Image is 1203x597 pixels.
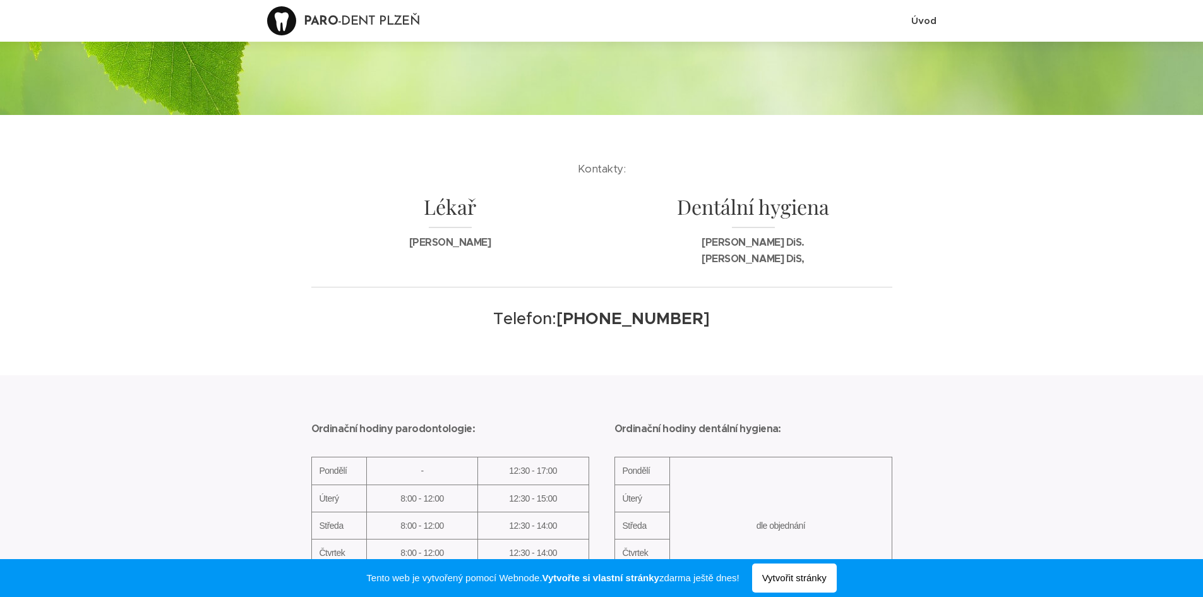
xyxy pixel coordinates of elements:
[367,540,478,567] td: 8:00 - 12:00
[311,457,367,485] th: Pondělí
[349,308,854,329] h2: Telefon:
[702,236,804,265] strong: [PERSON_NAME] DiS. [PERSON_NAME] DiS,
[477,457,589,485] th: 12:30 - 17:00
[614,485,670,512] td: Úterý
[409,236,491,249] strong: [PERSON_NAME]
[311,512,367,540] td: Středa
[670,457,892,594] td: dle objednání
[311,485,367,512] td: Úterý
[477,485,589,512] td: 12:30 - 15:00
[911,15,937,27] span: Úvod
[367,512,478,540] td: 8:00 - 12:00
[349,160,854,178] p: Kontakty:
[614,540,670,567] td: Čtvrtek
[614,457,670,485] td: Pondělí
[477,512,589,540] td: 12:30 - 14:00
[311,193,589,229] h1: Lékař
[367,485,478,512] td: 8:00 - 12:00
[477,540,589,567] td: 12:30 - 14:00
[614,422,781,435] strong: Ordinační hodiny dentální hygiena:
[311,540,367,567] td: Čtvrtek
[311,422,476,435] strong: Ordinační hodiny parodontologie:
[366,570,739,586] span: Tento web je vytvořený pomocí Webnode. zdarma ještě dnes!
[542,572,659,583] strong: Vytvořte si vlastní stránky
[614,512,670,540] td: Středa
[908,5,937,37] ul: Menu
[614,193,892,229] h1: Dentální hygiena
[752,564,837,593] span: Vytvořit stránky
[367,457,478,485] th: -
[556,308,710,329] strong: [PHONE_NUMBER]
